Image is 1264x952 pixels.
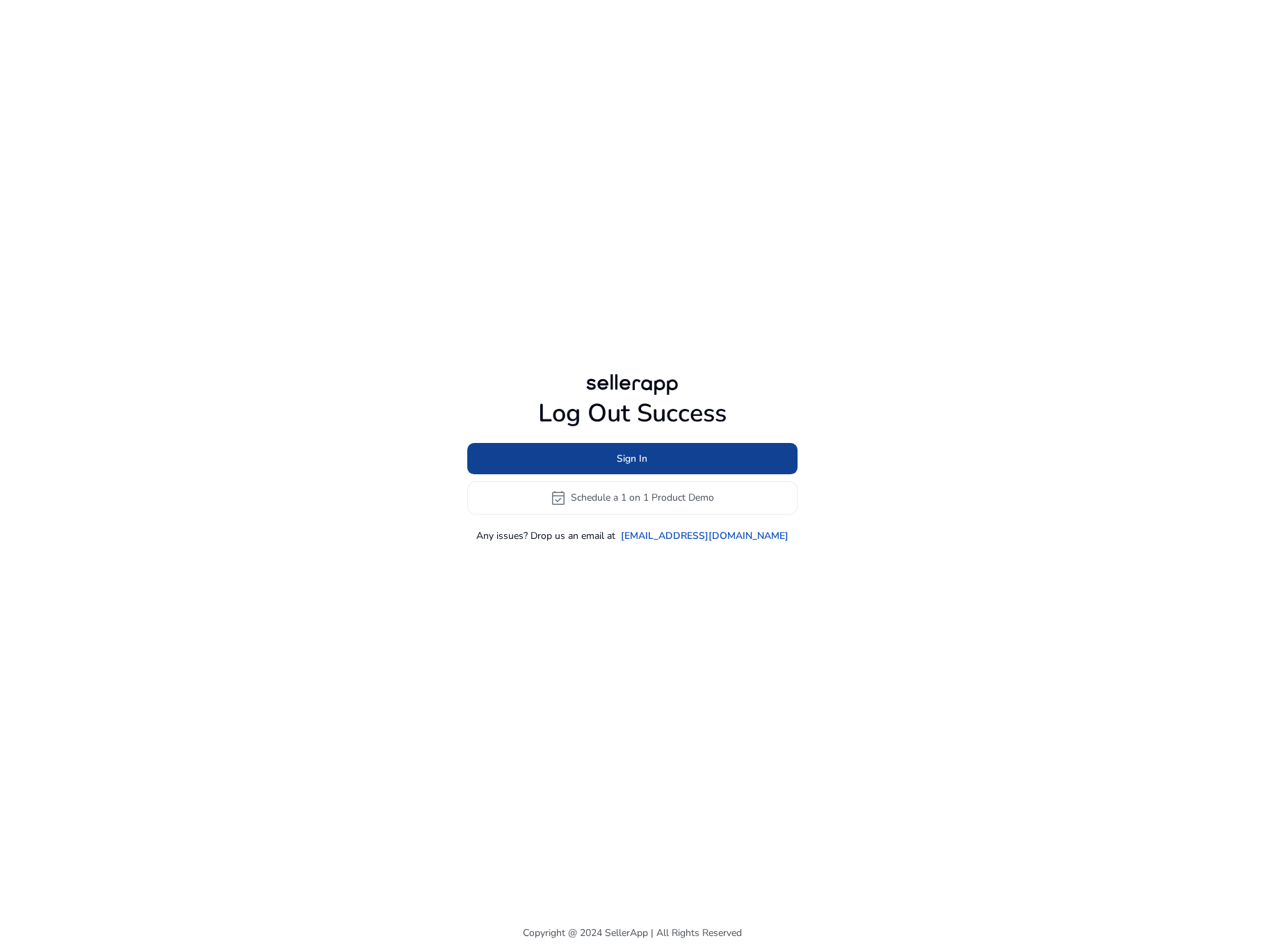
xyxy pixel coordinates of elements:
h1: Log Out Success [467,398,797,428]
p: Any issues? Drop us an email at [476,529,615,543]
button: event_availableSchedule a 1 on 1 Product Demo [467,481,797,515]
span: Sign In [617,451,647,466]
button: Sign In [467,443,797,474]
a: [EMAIL_ADDRESS][DOMAIN_NAME] [621,529,788,543]
span: event_available [550,490,567,506]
